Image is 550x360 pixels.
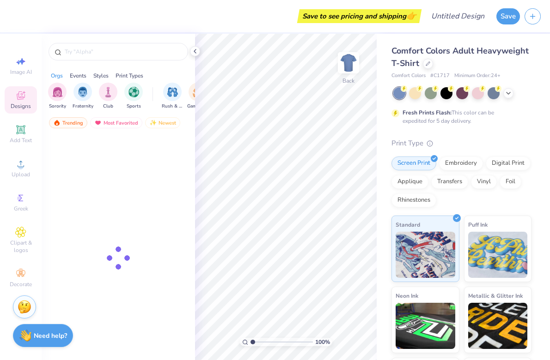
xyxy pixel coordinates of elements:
span: Club [103,103,113,110]
img: Back [339,54,358,72]
img: Sports Image [128,87,139,97]
span: Minimum Order: 24 + [454,72,501,80]
span: Game Day [187,103,208,110]
img: Fraternity Image [78,87,88,97]
div: Print Type [391,138,532,149]
img: most_fav.gif [94,120,102,126]
span: Upload [12,171,30,178]
span: 100 % [315,338,330,346]
img: Neon Ink [396,303,455,349]
input: Untitled Design [424,7,492,25]
img: Metallic & Glitter Ink [468,303,528,349]
span: Add Text [10,137,32,144]
img: Newest.gif [149,120,157,126]
span: # C1717 [430,72,450,80]
div: Foil [500,175,521,189]
button: filter button [187,83,208,110]
span: Metallic & Glitter Ink [468,291,523,300]
button: filter button [73,83,93,110]
div: Applique [391,175,428,189]
img: Sorority Image [52,87,63,97]
img: trending.gif [53,120,61,126]
img: Standard [396,232,455,278]
span: Standard [396,220,420,229]
span: Greek [14,205,28,212]
button: filter button [99,83,117,110]
img: Puff Ink [468,232,528,278]
button: filter button [162,83,183,110]
div: Back [342,77,354,85]
div: filter for Rush & Bid [162,83,183,110]
div: Print Types [116,72,143,80]
span: Puff Ink [468,220,488,229]
div: Newest [145,117,180,128]
strong: Fresh Prints Flash: [403,109,452,116]
strong: Need help? [34,331,67,340]
span: Comfort Colors Adult Heavyweight T-Shirt [391,45,529,69]
span: 👉 [406,10,416,21]
input: Try "Alpha" [64,47,182,56]
span: Decorate [10,281,32,288]
span: Image AI [10,68,32,76]
button: Save [496,8,520,24]
button: filter button [124,83,143,110]
div: filter for Game Day [187,83,208,110]
div: filter for Sports [124,83,143,110]
div: Orgs [51,72,63,80]
div: Save to see pricing and shipping [299,9,419,23]
span: Neon Ink [396,291,418,300]
div: Digital Print [486,156,531,170]
div: filter for Sorority [48,83,67,110]
div: This color can be expedited for 5 day delivery. [403,108,516,125]
div: Vinyl [471,175,497,189]
div: Events [70,72,86,80]
div: Transfers [431,175,468,189]
span: Comfort Colors [391,72,426,80]
div: filter for Club [99,83,117,110]
span: Clipart & logos [5,239,37,254]
div: filter for Fraternity [73,83,93,110]
div: Rhinestones [391,193,436,207]
div: Embroidery [439,156,483,170]
button: filter button [48,83,67,110]
span: Sports [127,103,141,110]
img: Game Day Image [193,87,203,97]
img: Rush & Bid Image [167,87,178,97]
img: Club Image [103,87,113,97]
div: Styles [93,72,109,80]
span: Designs [11,102,31,110]
span: Sorority [49,103,66,110]
div: Trending [49,117,87,128]
div: Screen Print [391,156,436,170]
span: Fraternity [73,103,93,110]
div: Most Favorited [90,117,142,128]
span: Rush & Bid [162,103,183,110]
